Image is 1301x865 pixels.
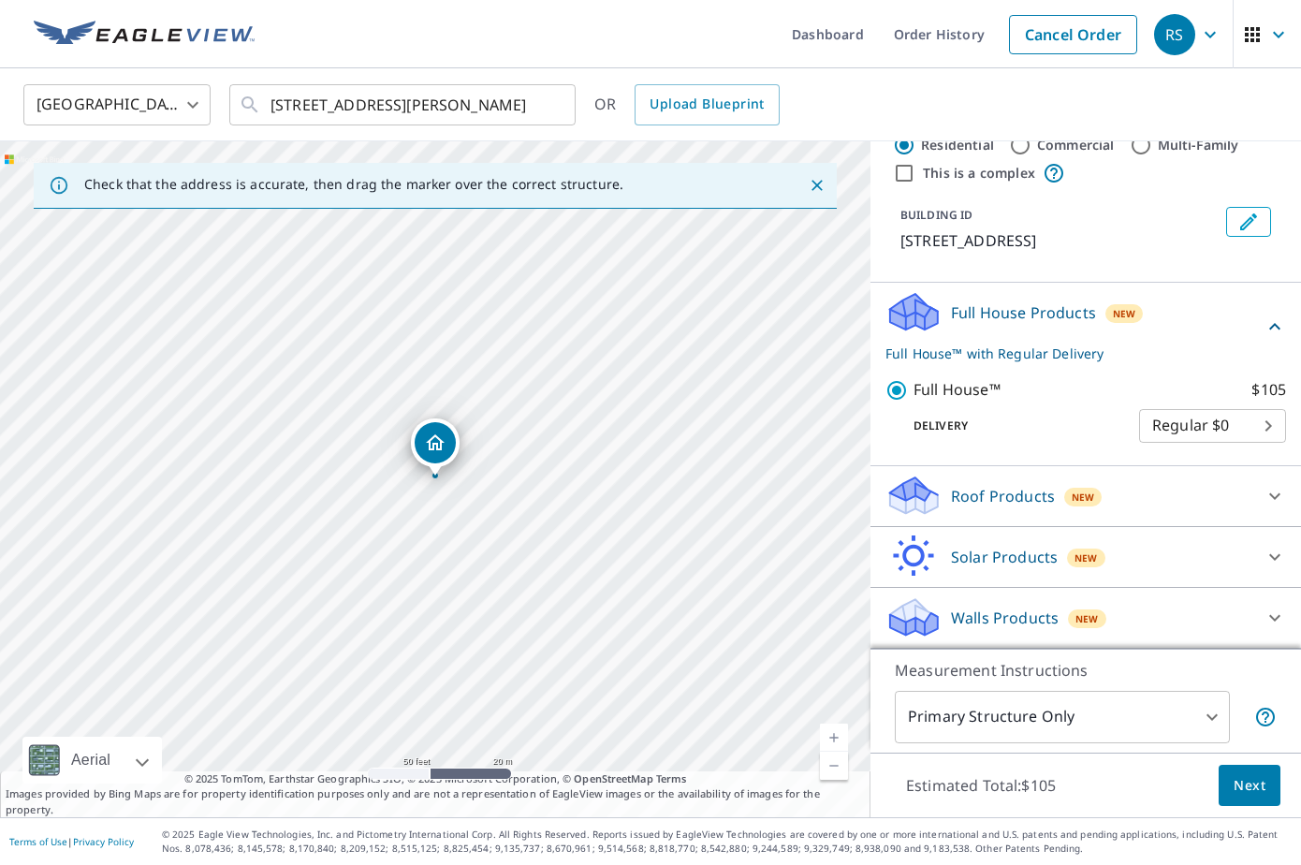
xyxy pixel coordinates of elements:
[1154,14,1195,55] div: RS
[885,595,1286,640] div: Walls ProductsNew
[885,290,1286,363] div: Full House ProductsNewFull House™ with Regular Delivery
[923,164,1035,183] label: This is a complex
[1113,306,1136,321] span: New
[9,836,134,847] p: |
[184,771,687,787] span: © 2025 TomTom, Earthstar Geographics SIO, © 2025 Microsoft Corporation, ©
[895,691,1230,743] div: Primary Structure Only
[635,84,779,125] a: Upload Blueprint
[1037,136,1115,154] label: Commercial
[73,835,134,848] a: Privacy Policy
[1251,378,1286,402] p: $105
[1226,207,1271,237] button: Edit building 1
[951,607,1059,629] p: Walls Products
[34,21,255,49] img: EV Logo
[1234,774,1265,798] span: Next
[1074,550,1098,565] span: New
[22,737,162,784] div: Aerial
[1009,15,1137,54] a: Cancel Order
[885,474,1286,519] div: Roof ProductsNew
[162,828,1292,856] p: © 2025 Eagle View Technologies, Inc. and Pictometry International Corp. All Rights Reserved. Repo...
[921,136,994,154] label: Residential
[895,659,1277,682] p: Measurement Instructions
[820,752,848,780] a: Current Level 19, Zoom Out
[574,771,652,785] a: OpenStreetMap
[885,344,1264,363] p: Full House™ with Regular Delivery
[1075,611,1099,626] span: New
[1254,706,1277,728] span: Your report will include only the primary structure on the property. For example, a detached gara...
[650,93,764,116] span: Upload Blueprint
[9,835,67,848] a: Terms of Use
[1219,765,1280,807] button: Next
[820,724,848,752] a: Current Level 19, Zoom In
[594,84,780,125] div: OR
[23,79,211,131] div: [GEOGRAPHIC_DATA]
[1158,136,1239,154] label: Multi-Family
[951,546,1058,568] p: Solar Products
[270,79,537,131] input: Search by address or latitude-longitude
[885,418,1139,434] p: Delivery
[900,229,1219,252] p: [STREET_ADDRESS]
[951,301,1096,324] p: Full House Products
[914,378,1001,402] p: Full House™
[805,173,829,198] button: Close
[885,535,1286,579] div: Solar ProductsNew
[1072,490,1095,505] span: New
[66,737,116,784] div: Aerial
[656,771,687,785] a: Terms
[411,418,460,476] div: Dropped pin, building 1, Residential property, 924 Heron Dr Silver Spring, MD 20901
[900,207,972,223] p: BUILDING ID
[891,765,1071,806] p: Estimated Total: $105
[84,176,623,193] p: Check that the address is accurate, then drag the marker over the correct structure.
[1139,400,1286,452] div: Regular $0
[951,485,1055,507] p: Roof Products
